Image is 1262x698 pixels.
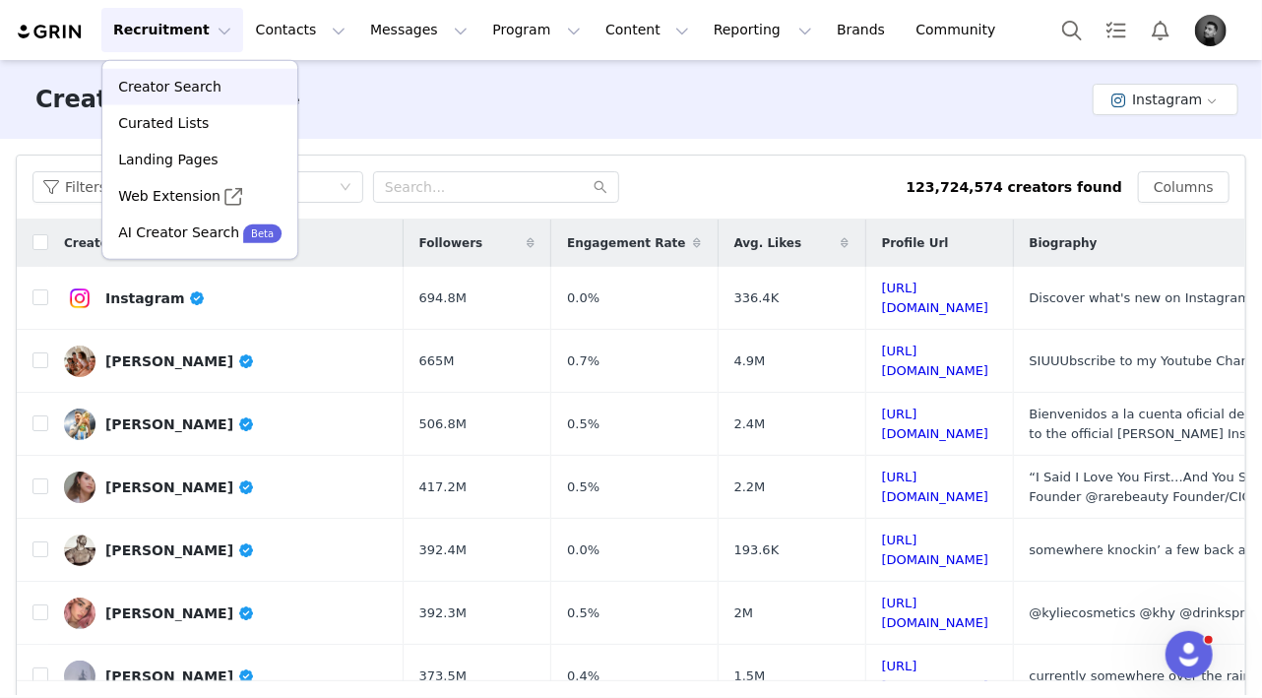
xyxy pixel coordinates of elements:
[419,414,467,434] span: 506.8M
[64,598,95,629] img: v2
[419,603,467,623] span: 392.3M
[882,234,949,252] span: Profile Url
[419,234,483,252] span: Followers
[1050,8,1094,52] button: Search
[594,180,607,194] i: icon: search
[64,472,388,503] a: [PERSON_NAME]
[734,603,754,623] span: 2M
[567,234,685,252] span: Engagement Rate
[64,409,388,440] a: [PERSON_NAME]
[567,540,599,560] span: 0.0%
[64,283,388,314] a: Instagram
[64,535,388,566] a: [PERSON_NAME]
[101,8,243,52] button: Recruitment
[882,659,989,693] a: [URL][DOMAIN_NAME]
[419,288,467,308] span: 694.8M
[64,346,95,377] img: v2
[567,666,599,686] span: 0.4%
[64,661,95,692] img: v2
[882,281,989,315] a: [URL][DOMAIN_NAME]
[907,177,1122,198] div: 123,724,574 creators found
[1195,15,1227,46] img: 1998fe3d-db6b-48df-94db-97c3eafea673.jpg
[105,290,206,306] div: Instagram
[64,409,95,440] img: v2
[1030,234,1098,252] span: Biography
[105,605,255,621] div: [PERSON_NAME]
[1183,15,1246,46] button: Profile
[64,234,114,252] span: Creator
[567,477,599,497] span: 0.5%
[702,8,824,52] button: Reporting
[882,596,989,630] a: [URL][DOMAIN_NAME]
[1095,8,1138,52] a: Tasks
[419,477,467,497] span: 417.2M
[567,288,599,308] span: 0.0%
[118,77,221,97] p: Creator Search
[734,540,780,560] span: 193.6K
[1139,8,1182,52] button: Notifications
[882,344,989,378] a: [URL][DOMAIN_NAME]
[105,542,255,558] div: [PERSON_NAME]
[64,472,95,503] img: v2
[734,477,766,497] span: 2.2M
[373,171,619,203] input: Search...
[64,661,388,692] a: [PERSON_NAME]
[118,150,218,170] p: Landing Pages
[480,8,593,52] button: Program
[567,351,599,371] span: 0.7%
[118,222,239,243] p: AI Creator Search
[16,23,85,41] img: grin logo
[882,533,989,567] a: [URL][DOMAIN_NAME]
[118,186,221,207] p: Web Extension
[882,470,989,504] a: [URL][DOMAIN_NAME]
[118,113,209,134] p: Curated Lists
[105,353,255,369] div: [PERSON_NAME]
[419,351,455,371] span: 665M
[594,8,701,52] button: Content
[567,414,599,434] span: 0.5%
[734,288,780,308] span: 336.4K
[1093,84,1238,115] button: Instagram
[905,8,1017,52] a: Community
[734,414,766,434] span: 2.4M
[419,666,467,686] span: 373.5M
[825,8,903,52] a: Brands
[32,171,119,203] button: Filters
[64,598,388,629] a: [PERSON_NAME]
[105,668,255,684] div: [PERSON_NAME]
[251,225,274,240] p: Beta
[358,8,479,52] button: Messages
[64,535,95,566] img: v2
[1166,631,1213,678] iframe: Intercom live chat
[244,8,357,52] button: Contacts
[567,603,599,623] span: 0.5%
[734,666,766,686] span: 1.5M
[105,416,255,432] div: [PERSON_NAME]
[64,346,388,377] a: [PERSON_NAME]
[35,82,235,117] h3: Creator Search
[882,407,989,441] a: [URL][DOMAIN_NAME]
[105,479,255,495] div: [PERSON_NAME]
[340,181,351,195] i: icon: down
[64,283,95,314] img: v2
[1138,171,1230,203] button: Columns
[734,234,802,252] span: Avg. Likes
[419,540,467,560] span: 392.4M
[734,351,766,371] span: 4.9M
